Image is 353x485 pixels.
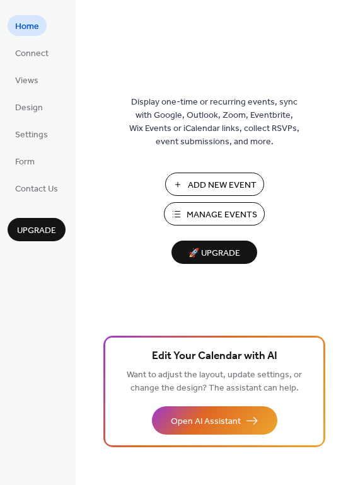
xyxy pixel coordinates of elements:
[129,96,299,149] span: Display one-time or recurring events, sync with Google, Outlook, Zoom, Eventbrite, Wix Events or ...
[15,156,35,169] span: Form
[188,179,257,192] span: Add New Event
[15,183,58,196] span: Contact Us
[8,15,47,36] a: Home
[15,128,48,142] span: Settings
[17,224,56,237] span: Upgrade
[8,123,55,144] a: Settings
[171,415,241,428] span: Open AI Assistant
[179,245,250,262] span: 🚀 Upgrade
[15,47,49,60] span: Connect
[8,178,66,198] a: Contact Us
[165,173,264,196] button: Add New Event
[171,241,257,264] button: 🚀 Upgrade
[152,406,277,435] button: Open AI Assistant
[187,208,257,222] span: Manage Events
[8,42,56,63] a: Connect
[152,348,277,365] span: Edit Your Calendar with AI
[8,218,66,241] button: Upgrade
[8,69,46,90] a: Views
[8,96,50,117] a: Design
[15,101,43,115] span: Design
[8,151,42,171] a: Form
[127,367,302,397] span: Want to adjust the layout, update settings, or change the design? The assistant can help.
[15,74,38,88] span: Views
[164,202,265,225] button: Manage Events
[15,20,39,33] span: Home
